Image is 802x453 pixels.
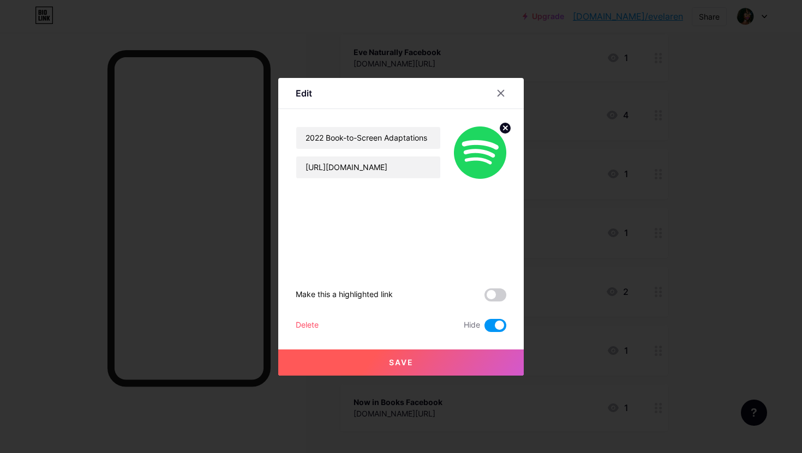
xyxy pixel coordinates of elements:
button: Save [278,349,524,376]
img: link_thumbnail [454,126,506,179]
span: Save [389,358,414,367]
input: URL [296,156,440,178]
div: Make this a highlighted link [296,288,393,301]
input: Title [296,127,440,149]
div: Edit [296,87,312,100]
span: Hide [464,319,480,332]
div: Delete [296,319,319,332]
